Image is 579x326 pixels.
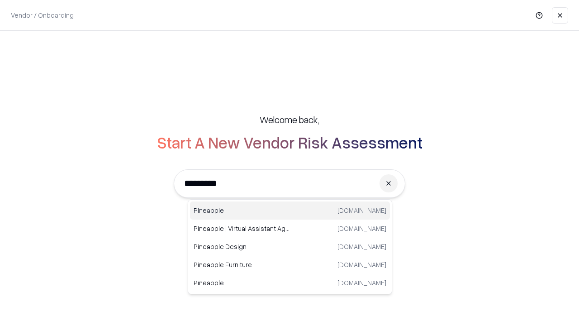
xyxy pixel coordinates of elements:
p: Pineapple | Virtual Assistant Agency [194,224,290,233]
h2: Start A New Vendor Risk Assessment [157,133,422,151]
div: Suggestions [188,199,392,294]
p: Vendor / Onboarding [11,10,74,20]
p: [DOMAIN_NAME] [337,206,386,215]
p: [DOMAIN_NAME] [337,260,386,269]
p: [DOMAIN_NAME] [337,224,386,233]
h5: Welcome back, [260,113,319,126]
p: Pineapple [194,206,290,215]
p: Pineapple [194,278,290,288]
p: Pineapple Furniture [194,260,290,269]
p: Pineapple Design [194,242,290,251]
p: [DOMAIN_NAME] [337,242,386,251]
p: [DOMAIN_NAME] [337,278,386,288]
